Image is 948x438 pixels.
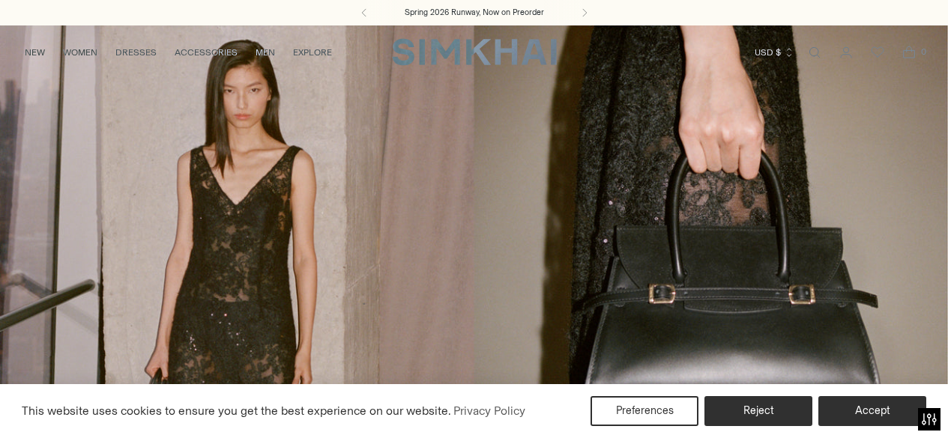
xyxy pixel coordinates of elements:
[22,404,451,418] span: This website uses cookies to ensure you get the best experience on our website.
[818,396,926,426] button: Accept
[863,37,893,67] a: Wishlist
[894,37,924,67] a: Open cart modal
[63,36,97,69] a: WOMEN
[800,37,830,67] a: Open search modal
[591,396,698,426] button: Preferences
[293,36,332,69] a: EXPLORE
[25,36,45,69] a: NEW
[392,37,557,67] a: SIMKHAI
[175,36,238,69] a: ACCESSORIES
[917,45,930,58] span: 0
[831,37,861,67] a: Go to the account page
[256,36,275,69] a: MEN
[115,36,157,69] a: DRESSES
[451,400,528,422] a: Privacy Policy (opens in a new tab)
[704,396,812,426] button: Reject
[755,36,794,69] button: USD $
